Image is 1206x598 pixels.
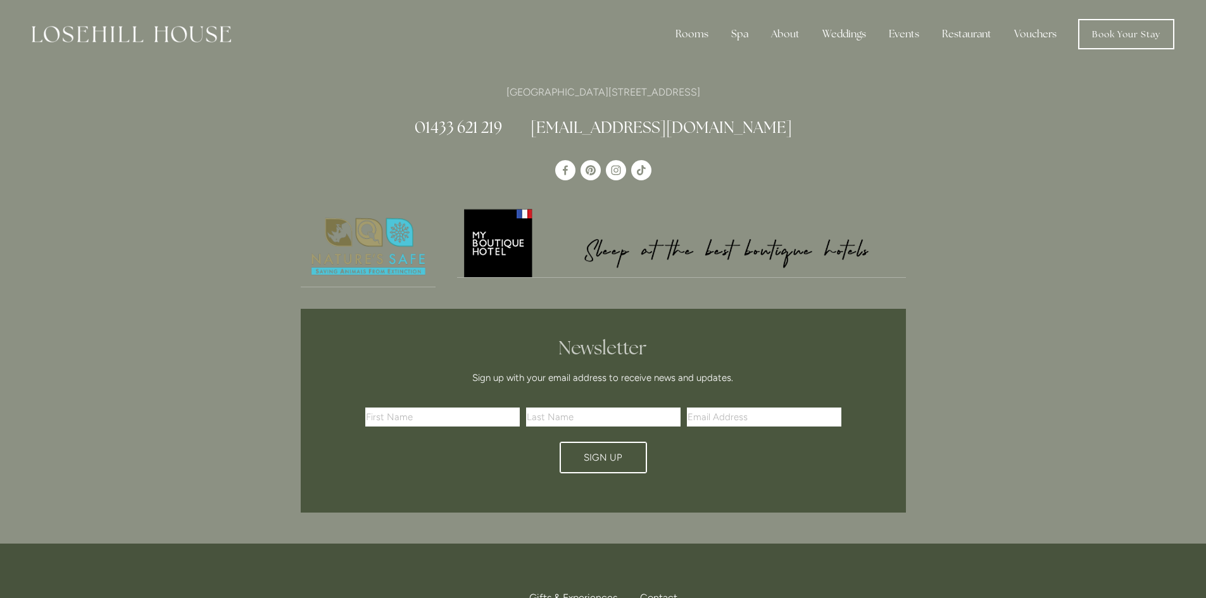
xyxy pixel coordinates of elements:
img: My Boutique Hotel - Logo [457,207,906,277]
input: Email Address [687,408,841,427]
div: About [761,22,810,47]
a: Losehill House Hotel & Spa [555,160,575,180]
a: Pinterest [581,160,601,180]
button: Sign Up [560,442,647,473]
div: Spa [721,22,758,47]
div: Rooms [665,22,719,47]
input: First Name [365,408,520,427]
h2: Newsletter [370,337,837,359]
a: [EMAIL_ADDRESS][DOMAIN_NAME] [531,117,792,137]
div: Restaurant [932,22,1002,47]
a: TikTok [631,160,651,180]
a: My Boutique Hotel - Logo [457,207,906,278]
a: 01433 621 219 [415,117,502,137]
a: Book Your Stay [1078,19,1174,49]
div: Weddings [812,22,876,47]
a: Vouchers [1004,22,1067,47]
p: Sign up with your email address to receive news and updates. [370,370,837,385]
input: Last Name [526,408,681,427]
p: [GEOGRAPHIC_DATA][STREET_ADDRESS] [301,84,906,101]
div: Events [879,22,929,47]
img: Losehill House [32,26,231,42]
a: Instagram [606,160,626,180]
span: Sign Up [584,452,622,463]
img: Nature's Safe - Logo [301,207,436,287]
